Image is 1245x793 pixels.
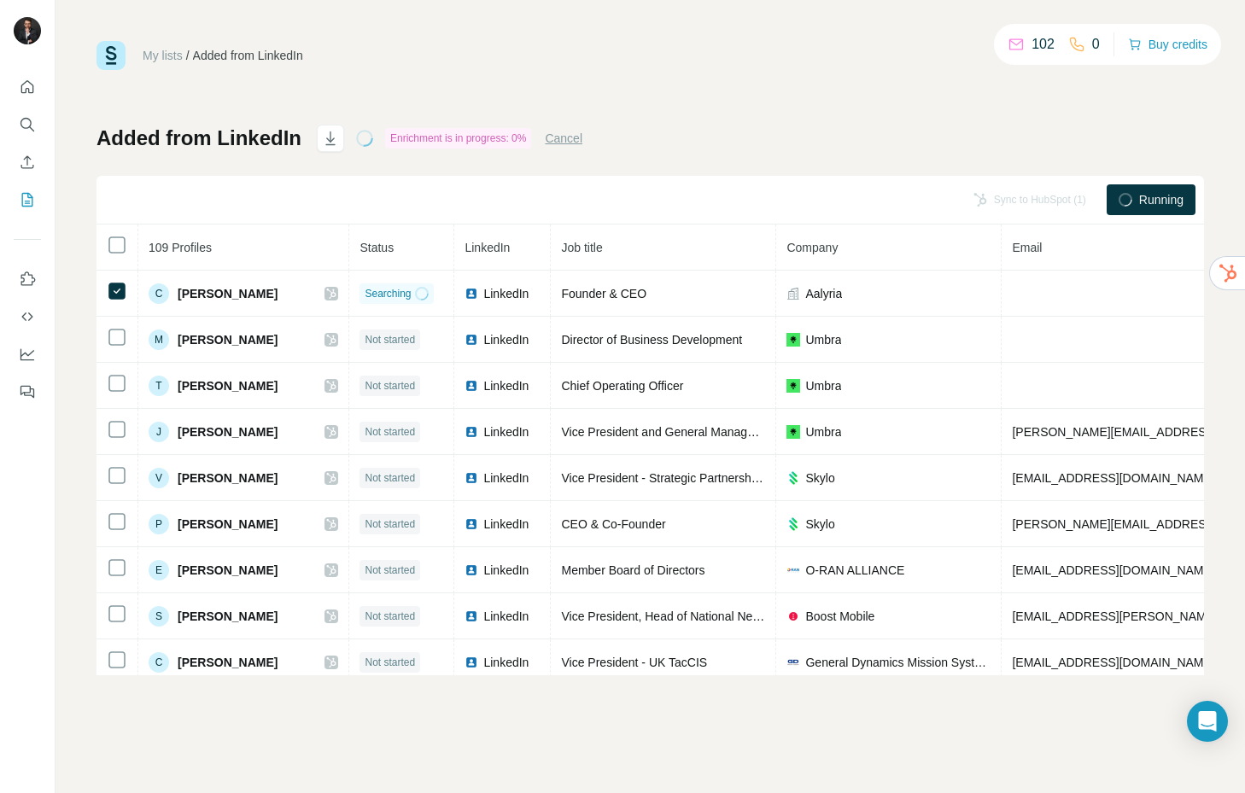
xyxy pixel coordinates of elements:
[143,49,183,62] a: My lists
[385,128,531,149] div: Enrichment is in progress: 0%
[786,656,800,669] img: company-logo
[465,287,478,300] img: LinkedIn logo
[14,339,41,370] button: Dashboard
[465,656,478,669] img: LinkedIn logo
[365,286,411,301] span: Searching
[96,125,301,152] h1: Added from LinkedIn
[465,241,510,254] span: LinkedIn
[805,423,841,440] span: Umbra
[178,423,278,440] span: [PERSON_NAME]
[805,285,842,302] span: Aalyria
[483,516,529,533] span: LinkedIn
[483,654,529,671] span: LinkedIn
[14,184,41,215] button: My lists
[14,147,41,178] button: Enrich CSV
[178,608,278,625] span: [PERSON_NAME]
[14,17,41,44] img: Avatar
[14,376,41,407] button: Feedback
[805,331,841,348] span: Umbra
[186,47,190,64] li: /
[465,517,478,531] img: LinkedIn logo
[561,241,602,254] span: Job title
[178,285,278,302] span: [PERSON_NAME]
[149,329,169,350] div: M
[465,379,478,393] img: LinkedIn logo
[14,109,41,140] button: Search
[365,378,415,394] span: Not started
[561,333,742,347] span: Director of Business Development
[149,422,169,442] div: J
[786,471,800,485] img: company-logo
[465,471,478,485] img: LinkedIn logo
[178,469,278,487] span: [PERSON_NAME]
[561,609,843,623] span: Vice President, Head of National Network Operations
[149,376,169,396] div: T
[1032,34,1055,55] p: 102
[805,562,904,579] span: O-RAN ALLIANCE
[1012,471,1214,485] span: [EMAIL_ADDRESS][DOMAIN_NAME]
[14,301,41,332] button: Use Surfe API
[561,425,852,439] span: Vice President and General Manager, Remote Sensing
[561,563,704,577] span: Member Board of Directors
[483,377,529,394] span: LinkedIn
[786,241,838,254] span: Company
[483,469,529,487] span: LinkedIn
[465,563,478,577] img: LinkedIn logo
[365,332,415,347] span: Not started
[1012,656,1214,669] span: [EMAIL_ADDRESS][DOMAIN_NAME]
[1139,191,1184,208] span: Running
[483,423,529,440] span: LinkedIn
[359,241,394,254] span: Status
[365,655,415,670] span: Not started
[1128,32,1207,56] button: Buy credits
[96,41,126,70] img: Surfe Logo
[805,608,874,625] span: Boost Mobile
[1012,241,1042,254] span: Email
[483,331,529,348] span: LinkedIn
[149,514,169,534] div: P
[1092,34,1100,55] p: 0
[561,379,683,393] span: Chief Operating Officer
[805,469,834,487] span: Skylo
[365,470,415,486] span: Not started
[786,379,800,393] img: company-logo
[14,72,41,102] button: Quick start
[465,425,478,439] img: LinkedIn logo
[805,377,841,394] span: Umbra
[14,264,41,294] button: Use Surfe on LinkedIn
[149,652,169,673] div: C
[149,606,169,627] div: S
[786,333,800,347] img: company-logo
[1187,701,1228,742] div: Open Intercom Messenger
[786,517,800,531] img: company-logo
[149,283,169,304] div: C
[483,562,529,579] span: LinkedIn
[193,47,303,64] div: Added from LinkedIn
[178,516,278,533] span: [PERSON_NAME]
[149,241,212,254] span: 109 Profiles
[561,517,665,531] span: CEO & Co-Founder
[149,468,169,488] div: V
[805,516,834,533] span: Skylo
[178,331,278,348] span: [PERSON_NAME]
[786,609,800,623] img: company-logo
[149,560,169,580] div: E
[1012,563,1214,577] span: [EMAIL_ADDRESS][DOMAIN_NAME]
[365,563,415,578] span: Not started
[561,287,646,300] span: Founder & CEO
[561,471,766,485] span: Vice President - Strategic Partnerships
[483,285,529,302] span: LinkedIn
[545,130,582,147] button: Cancel
[178,562,278,579] span: [PERSON_NAME]
[805,654,991,671] span: General Dynamics Mission Systems
[365,609,415,624] span: Not started
[178,377,278,394] span: [PERSON_NAME]
[465,333,478,347] img: LinkedIn logo
[786,563,800,577] img: company-logo
[786,425,800,439] img: company-logo
[365,516,415,532] span: Not started
[483,608,529,625] span: LinkedIn
[465,609,478,623] img: LinkedIn logo
[178,654,278,671] span: [PERSON_NAME]
[561,656,707,669] span: Vice President - UK TacCIS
